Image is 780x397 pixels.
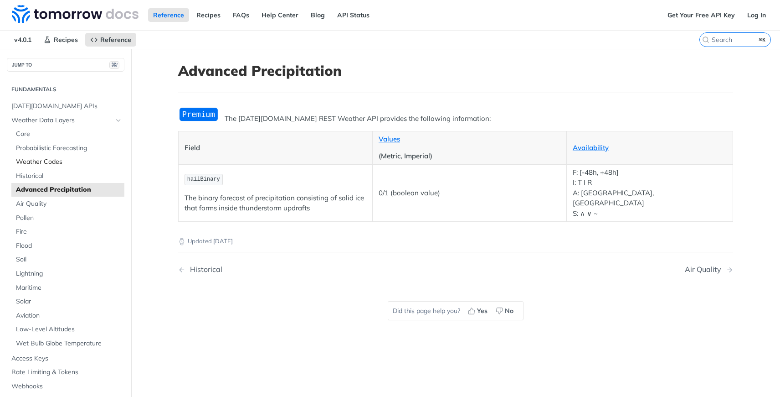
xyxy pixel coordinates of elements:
[332,8,375,22] a: API Status
[7,366,124,379] a: Rate Limiting & Tokens
[178,114,733,124] p: The [DATE][DOMAIN_NAME] REST Weather API provides the following information:
[11,382,122,391] span: Webhooks
[757,35,768,44] kbd: ⌘K
[7,380,124,393] a: Webhooks
[11,116,113,125] span: Weather Data Layers
[11,102,122,111] span: [DATE][DOMAIN_NAME] APIs
[573,143,609,152] a: Availability
[109,61,119,69] span: ⌘/
[16,311,122,320] span: Aviation
[493,304,518,318] button: No
[178,265,416,274] a: Previous Page: Historical
[100,36,131,44] span: Reference
[685,265,726,274] div: Air Quality
[573,167,727,219] p: F: [-48h, +48h] I: T I R A: [GEOGRAPHIC_DATA], [GEOGRAPHIC_DATA] S: ∧ ∨ ~
[379,151,560,162] p: (Metric, Imperial)
[16,214,122,223] span: Pollen
[11,197,124,211] a: Air Quality
[16,227,122,236] span: Fire
[191,8,226,22] a: Recipes
[11,211,124,225] a: Pollen
[11,368,122,377] span: Rate Limiting & Tokens
[685,265,733,274] a: Next Page: Air Quality
[662,8,740,22] a: Get Your Free API Key
[185,193,366,214] p: The binary forecast of precipitation consisting of solid ice that forms inside thunderstorm updrafts
[11,183,124,197] a: Advanced Precipitation
[16,339,122,348] span: Wet Bulb Globe Temperature
[477,306,487,316] span: Yes
[39,33,83,47] a: Recipes
[257,8,303,22] a: Help Center
[115,117,122,124] button: Hide subpages for Weather Data Layers
[11,337,124,350] a: Wet Bulb Globe Temperature
[85,33,136,47] a: Reference
[187,176,220,183] span: hailBinary
[228,8,254,22] a: FAQs
[11,323,124,336] a: Low-Level Altitudes
[16,241,122,251] span: Flood
[16,325,122,334] span: Low-Level Altitudes
[16,269,122,278] span: Lightning
[465,304,493,318] button: Yes
[11,281,124,295] a: Maritime
[16,144,122,153] span: Probabilistic Forecasting
[16,255,122,264] span: Soil
[16,185,122,194] span: Advanced Precipitation
[11,239,124,253] a: Flood
[148,8,189,22] a: Reference
[185,265,222,274] div: Historical
[11,225,124,239] a: Fire
[11,141,124,155] a: Probabilistic Forecasting
[379,135,400,143] a: Values
[185,143,366,153] p: Field
[7,114,124,127] a: Weather Data LayersHide subpages for Weather Data Layers
[9,33,36,47] span: v4.0.1
[379,188,560,198] p: 0/1 (boolean value)
[11,127,124,141] a: Core
[306,8,330,22] a: Blog
[7,352,124,366] a: Access Keys
[16,172,122,181] span: Historical
[16,199,122,209] span: Air Quality
[178,256,733,283] nav: Pagination Controls
[16,130,122,139] span: Core
[11,169,124,183] a: Historical
[7,85,124,94] h2: Fundamentals
[11,295,124,308] a: Solar
[12,5,139,23] img: Tomorrow.io Weather API Docs
[11,354,122,363] span: Access Keys
[11,267,124,281] a: Lightning
[178,237,733,246] p: Updated [DATE]
[388,301,523,320] div: Did this page help you?
[702,36,709,43] svg: Search
[11,253,124,266] a: Soil
[16,297,122,306] span: Solar
[742,8,771,22] a: Log In
[11,155,124,169] a: Weather Codes
[7,58,124,72] button: JUMP TO⌘/
[505,306,513,316] span: No
[178,63,733,79] h1: Advanced Precipitation
[16,157,122,167] span: Weather Codes
[16,283,122,293] span: Maritime
[54,36,78,44] span: Recipes
[11,309,124,323] a: Aviation
[7,99,124,113] a: [DATE][DOMAIN_NAME] APIs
